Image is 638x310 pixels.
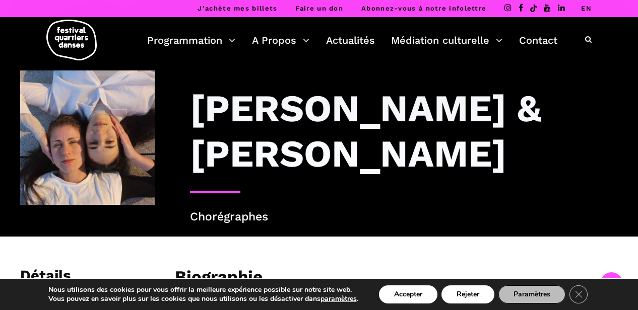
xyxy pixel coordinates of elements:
button: Rejeter [441,285,494,303]
h3: Détails [20,267,71,292]
a: Faire un don [295,5,343,12]
a: Programmation [147,32,235,49]
a: Médiation culturelle [391,32,502,49]
button: Close GDPR Cookie Banner [569,285,588,303]
a: Contact [519,32,557,49]
button: Paramètres [498,285,565,303]
button: Accepter [379,285,437,303]
a: Abonnez-vous à notre infolettre [361,5,486,12]
p: Vous pouvez en savoir plus sur les cookies que nous utilisons ou les désactiver dans . [48,294,358,303]
a: A Propos [252,32,309,49]
a: J’achète mes billets [198,5,277,12]
button: paramètres [321,294,357,303]
img: Lara Haikal & Joanna Simon [20,70,155,205]
a: EN [581,5,592,12]
h3: Biographie [175,267,263,292]
p: Chorégraphes [190,208,618,226]
h3: [PERSON_NAME] & [PERSON_NAME] [190,86,618,176]
a: Actualités [326,32,375,49]
p: Nous utilisons des cookies pour vous offrir la meilleure expérience possible sur notre site web. [48,285,358,294]
img: logo-fqd-med [46,20,97,60]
